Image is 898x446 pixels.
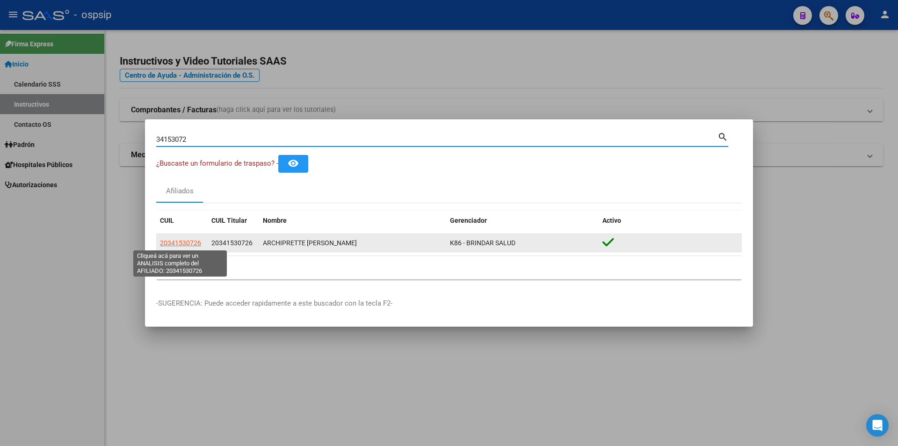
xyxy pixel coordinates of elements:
[166,186,194,197] div: Afiliados
[160,217,174,224] span: CUIL
[450,239,515,247] span: K86 - BRINDAR SALUD
[446,211,599,231] datatable-header-cell: Gerenciador
[602,217,621,224] span: Activo
[259,211,446,231] datatable-header-cell: Nombre
[263,238,442,249] div: ARCHIPRETTE [PERSON_NAME]
[156,159,278,168] span: ¿Buscaste un formulario de traspaso? -
[211,239,253,247] span: 20341530726
[156,256,742,279] div: 1 total
[211,217,247,224] span: CUIL Titular
[866,414,889,437] div: Open Intercom Messenger
[156,211,208,231] datatable-header-cell: CUIL
[288,158,299,169] mat-icon: remove_red_eye
[156,298,742,309] p: -SUGERENCIA: Puede acceder rapidamente a este buscador con la tecla F2-
[208,211,259,231] datatable-header-cell: CUIL Titular
[263,217,287,224] span: Nombre
[160,239,201,247] span: 20341530726
[717,131,728,142] mat-icon: search
[450,217,487,224] span: Gerenciador
[599,211,742,231] datatable-header-cell: Activo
